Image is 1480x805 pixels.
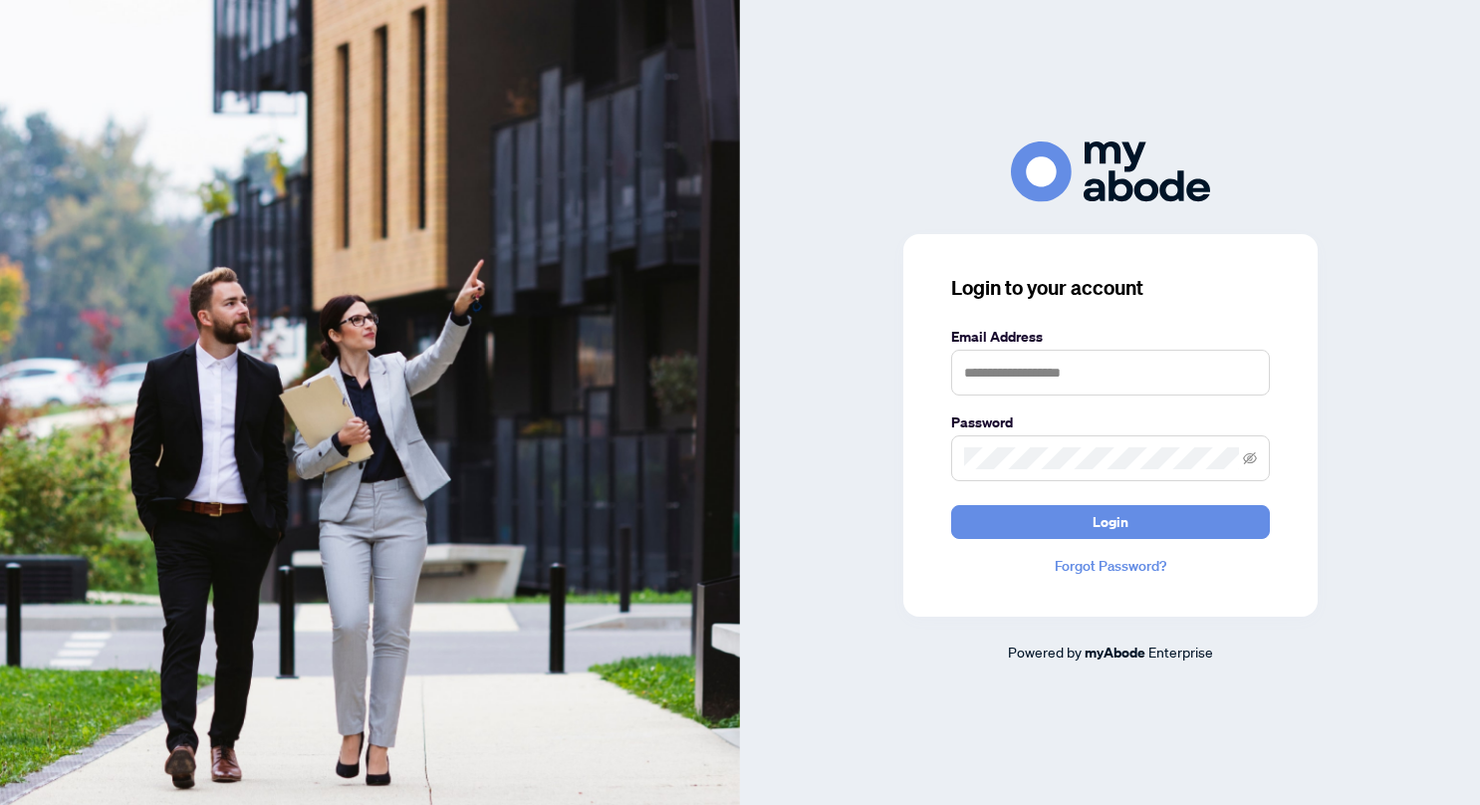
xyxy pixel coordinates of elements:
[951,555,1270,577] a: Forgot Password?
[1085,642,1145,664] a: myAbode
[951,505,1270,539] button: Login
[1148,643,1213,661] span: Enterprise
[951,326,1270,348] label: Email Address
[1243,451,1257,465] span: eye-invisible
[1008,643,1082,661] span: Powered by
[1011,141,1210,202] img: ma-logo
[1093,506,1128,538] span: Login
[951,411,1270,433] label: Password
[951,274,1270,302] h3: Login to your account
